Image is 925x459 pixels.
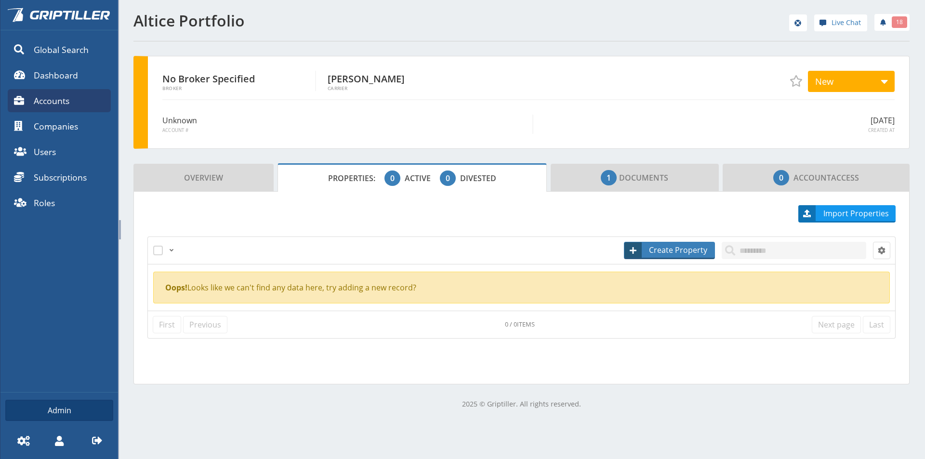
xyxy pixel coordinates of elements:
a: Roles [8,191,111,214]
div: [DATE] [533,115,895,134]
a: First [153,316,181,333]
a: Companies [8,115,111,138]
span: Access [773,168,859,187]
span: Live Chat [832,17,861,28]
a: Next page [812,316,861,333]
a: 18 [874,14,910,31]
span: Roles [34,197,55,209]
span: 0 [390,172,395,184]
a: Last [863,316,890,333]
span: Active [405,173,438,184]
span: Create Property [643,244,714,256]
span: 1 [607,172,611,184]
span: items [517,320,535,328]
span: Broker [162,86,315,91]
a: Users [8,140,111,163]
button: New [808,71,895,92]
a: Import Properties [798,205,896,223]
span: Overview [184,168,223,187]
span: Subscriptions [34,171,87,184]
span: 0 [779,172,783,184]
strong: Oops! [165,282,187,293]
span: Documents [601,168,668,187]
a: Accounts [8,89,111,112]
a: Create Property [624,242,715,259]
a: Live Chat [814,14,867,31]
a: Subscriptions [8,166,111,189]
span: 0 [446,172,450,184]
a: Admin [5,400,113,421]
div: notifications [867,12,910,31]
span: Properties: [328,173,383,184]
div: [PERSON_NAME] [328,71,481,91]
span: Account # [162,127,525,134]
div: No Broker Specified [162,71,316,91]
span: Global Search [34,43,89,56]
div: Looks like we can't find any data here, try adding a new record? [165,282,877,293]
nav: pagination [153,316,890,333]
a: Dashboard [8,64,111,87]
span: New [815,75,833,87]
span: Account [793,172,831,183]
span: Divested [460,173,496,184]
a: Global Search [8,38,111,61]
div: help [789,14,807,34]
div: help [814,14,867,34]
div: Unknown [162,115,533,134]
span: 18 [896,18,903,26]
span: Dashboard [34,69,78,81]
span: Companies [34,120,78,132]
label: Select All [153,242,167,255]
span: Users [34,145,56,158]
span: Created At [541,127,895,134]
span: Accounts [34,94,69,107]
p: 2025 © Griptiller. All rights reserved. [133,399,910,409]
span: Add to Favorites [790,75,802,87]
span: Carrier [328,86,481,91]
div: Click to refresh datatable [505,320,535,329]
a: Previous [183,316,227,333]
h1: Altice Portfolio [133,12,516,29]
span: Import Properties [817,208,896,219]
